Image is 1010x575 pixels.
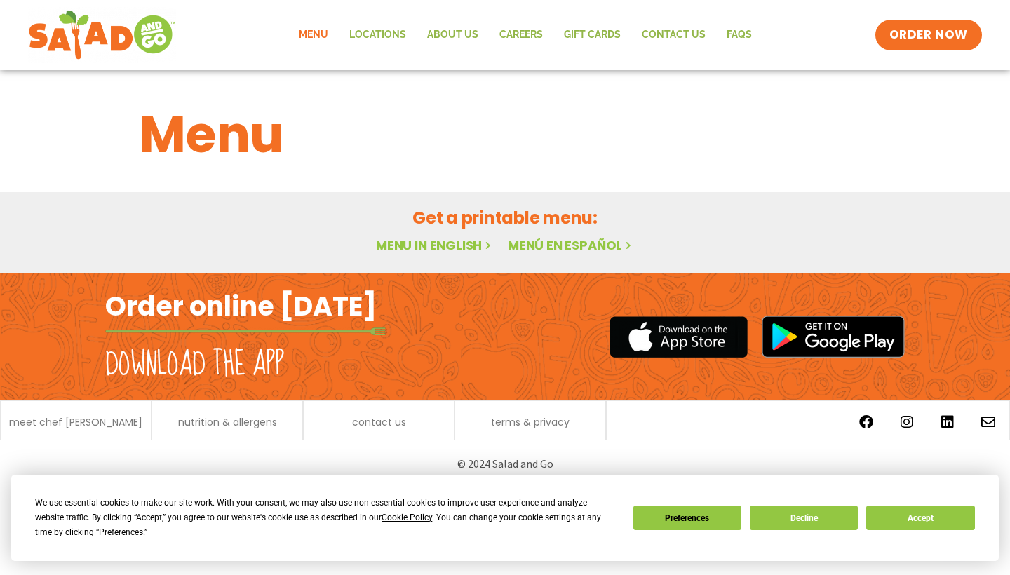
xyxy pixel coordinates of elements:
[105,345,284,384] h2: Download the app
[11,475,999,561] div: Cookie Consent Prompt
[762,316,905,358] img: google_play
[105,289,377,323] h2: Order online [DATE]
[875,20,982,50] a: ORDER NOW
[28,7,176,63] img: new-SAG-logo-768×292
[750,506,858,530] button: Decline
[631,19,716,51] a: Contact Us
[288,19,762,51] nav: Menu
[99,527,143,537] span: Preferences
[105,327,386,335] img: fork
[866,506,974,530] button: Accept
[112,454,898,473] p: © 2024 Salad and Go
[288,19,339,51] a: Menu
[489,19,553,51] a: Careers
[553,19,631,51] a: GIFT CARDS
[140,205,870,230] h2: Get a printable menu:
[633,506,741,530] button: Preferences
[178,417,277,427] a: nutrition & allergens
[352,417,406,427] a: contact us
[339,19,417,51] a: Locations
[140,97,870,172] h1: Menu
[9,417,142,427] a: meet chef [PERSON_NAME]
[35,496,616,540] div: We use essential cookies to make our site work. With your consent, we may also use non-essential ...
[508,236,634,254] a: Menú en español
[417,19,489,51] a: About Us
[376,236,494,254] a: Menu in English
[716,19,762,51] a: FAQs
[382,513,432,522] span: Cookie Policy
[491,417,570,427] a: terms & privacy
[610,314,748,360] img: appstore
[889,27,968,43] span: ORDER NOW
